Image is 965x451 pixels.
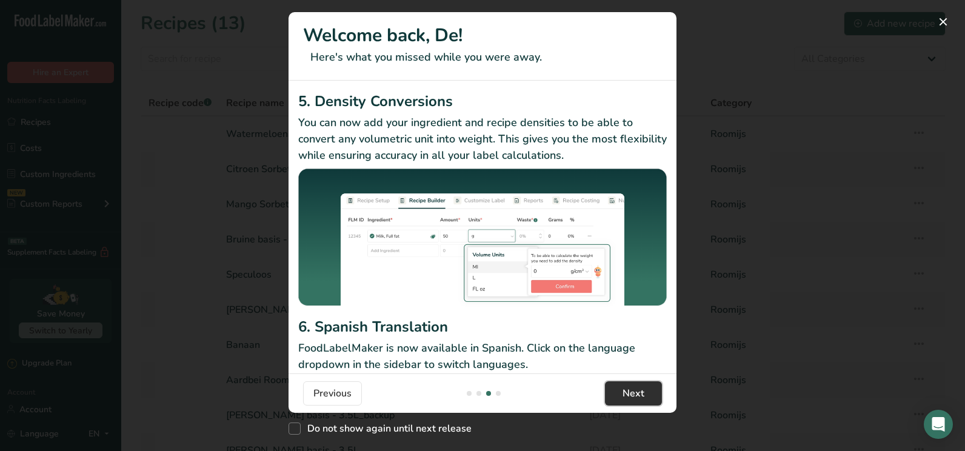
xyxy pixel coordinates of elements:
span: Previous [313,386,352,401]
h1: Welcome back, De! [303,22,662,49]
span: Do not show again until next release [301,423,472,435]
img: Density Conversions [298,169,667,312]
p: Here's what you missed while you were away. [303,49,662,65]
span: Next [623,386,644,401]
p: FoodLabelMaker is now available in Spanish. Click on the language dropdown in the sidebar to swit... [298,340,667,373]
p: You can now add your ingredient and recipe densities to be able to convert any volumetric unit in... [298,115,667,164]
button: Previous [303,381,362,406]
h2: 5. Density Conversions [298,90,667,112]
button: Next [605,381,662,406]
h2: 6. Spanish Translation [298,316,667,338]
div: Open Intercom Messenger [924,410,953,439]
